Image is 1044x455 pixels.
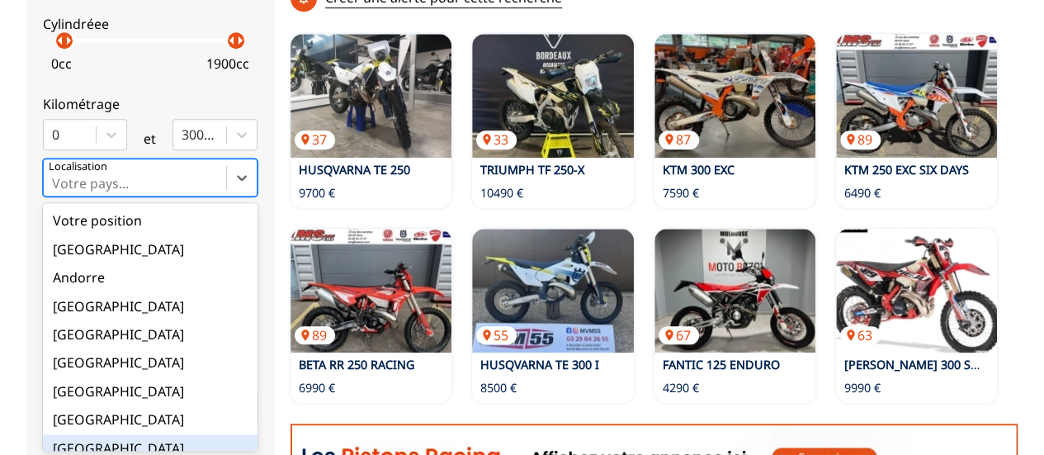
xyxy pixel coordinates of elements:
[59,31,78,50] p: arrow_right
[51,55,72,73] p: 0 cc
[840,130,881,149] p: 89
[52,176,55,191] input: Votre pays...Votre position[GEOGRAPHIC_DATA]Andorre[GEOGRAPHIC_DATA][GEOGRAPHIC_DATA][GEOGRAPHIC_...
[43,95,257,113] p: Kilométrage
[844,185,881,201] p: 6490 €
[43,405,257,434] div: [GEOGRAPHIC_DATA]
[230,31,250,50] p: arrow_right
[43,292,257,320] div: [GEOGRAPHIC_DATA]
[663,380,699,396] p: 4290 €
[291,229,451,353] img: BETA RR 250 RACING
[480,162,584,178] a: TRIUMPH TF 250-X
[144,130,156,148] p: et
[291,34,451,158] img: HUSQVARNA TE 250
[654,34,815,158] img: KTM 300 EXC
[206,55,249,73] p: 1900 cc
[480,185,523,201] p: 10490 €
[476,130,517,149] p: 33
[43,320,257,348] div: [GEOGRAPHIC_DATA]
[836,34,997,158] img: KTM 250 EXC SIX DAYS
[182,127,185,142] input: 300000
[472,34,633,158] a: TRIUMPH TF 250-X33
[295,326,335,344] p: 89
[291,34,451,158] a: HUSQVARNA TE 25037
[43,377,257,405] div: [GEOGRAPHIC_DATA]
[663,185,699,201] p: 7590 €
[840,326,881,344] p: 63
[43,263,257,291] div: Andorre
[844,380,881,396] p: 9990 €
[52,127,55,142] input: 0
[659,130,699,149] p: 87
[476,326,517,344] p: 55
[836,229,997,353] a: RIEJU RIEJU 300 SERIE LIMITÉE MR SIX DAYS ITALY 202163
[299,357,414,372] a: BETA RR 250 RACING
[43,206,257,235] div: Votre position
[472,34,633,158] img: TRIUMPH TF 250-X
[222,31,242,50] p: arrow_left
[836,229,997,353] img: RIEJU RIEJU 300 SERIE LIMITÉE MR SIX DAYS ITALY 2021
[50,31,70,50] p: arrow_left
[43,15,257,33] p: Cylindréee
[663,357,780,372] a: FANTIC 125 ENDURO
[291,229,451,353] a: BETA RR 250 RACING89
[299,162,410,178] a: HUSQVARNA TE 250
[43,235,257,263] div: [GEOGRAPHIC_DATA]
[844,162,969,178] a: KTM 250 EXC SIX DAYS
[480,380,517,396] p: 8500 €
[49,159,107,174] p: Localisation
[654,229,815,353] a: FANTIC 125 ENDURO67
[659,326,699,344] p: 67
[836,34,997,158] a: KTM 250 EXC SIX DAYS89
[43,348,257,377] div: [GEOGRAPHIC_DATA]
[663,162,735,178] a: KTM 300 EXC
[299,380,335,396] p: 6990 €
[295,130,335,149] p: 37
[654,229,815,353] img: FANTIC 125 ENDURO
[472,229,633,353] a: HUSQVARNA TE 300 I55
[472,229,633,353] img: HUSQVARNA TE 300 I
[480,357,599,372] a: HUSQVARNA TE 300 I
[654,34,815,158] a: KTM 300 EXC87
[299,185,335,201] p: 9700 €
